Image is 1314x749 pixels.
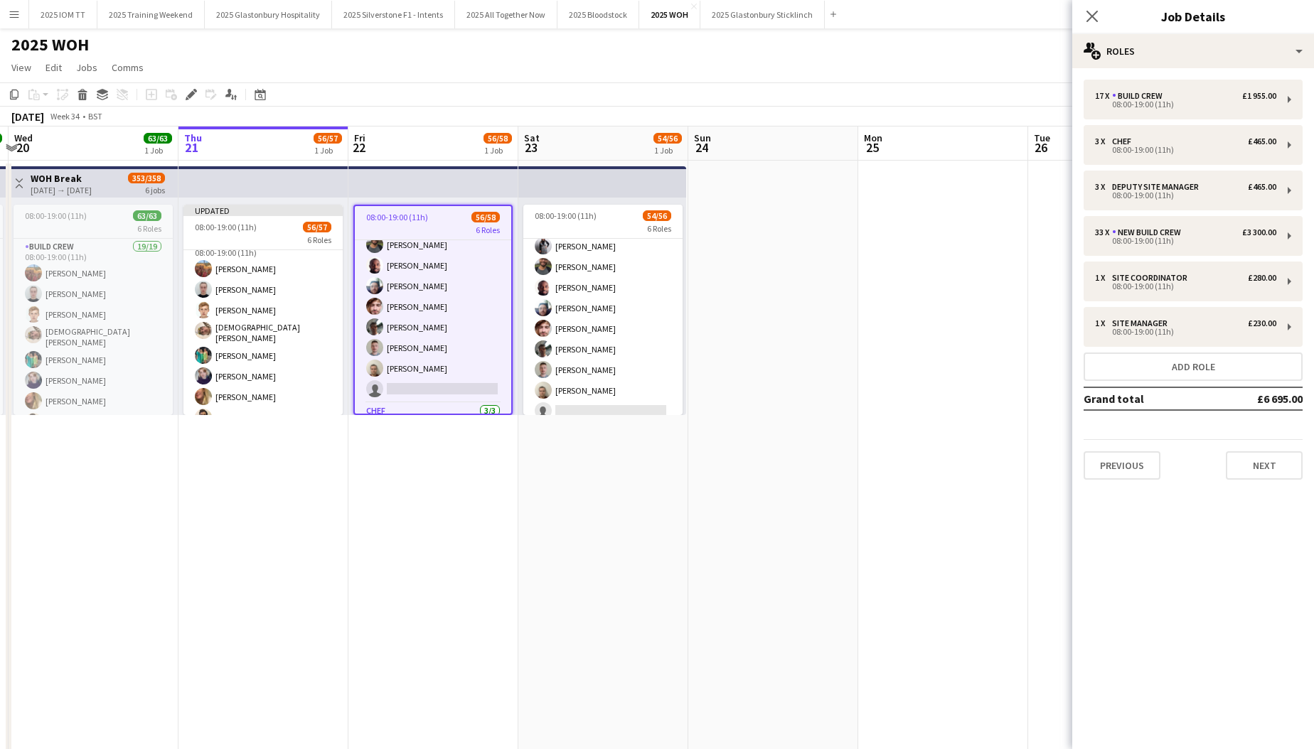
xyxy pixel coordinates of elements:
[700,1,825,28] button: 2025 Glastonbury Sticklinch
[1112,318,1173,328] div: Site Manager
[352,139,365,156] span: 22
[1112,136,1137,146] div: Chef
[1112,227,1187,237] div: New Build Crew
[314,145,341,156] div: 1 Job
[25,210,87,221] span: 08:00-19:00 (11h)
[128,173,165,183] span: 353/358
[11,61,31,74] span: View
[184,131,202,144] span: Thu
[76,61,97,74] span: Jobs
[31,172,92,185] h3: WOH Break
[183,205,343,216] div: Updated
[1072,7,1314,26] h3: Job Details
[354,131,365,144] span: Fri
[47,111,82,122] span: Week 34
[112,61,144,74] span: Comms
[1095,101,1276,108] div: 08:00-19:00 (11h)
[535,210,597,221] span: 08:00-19:00 (11h)
[522,139,540,156] span: 23
[1084,451,1160,480] button: Previous
[1095,192,1276,199] div: 08:00-19:00 (11h)
[14,239,173,662] app-card-role: Build Crew19/1908:00-19:00 (11h)[PERSON_NAME][PERSON_NAME][PERSON_NAME][DEMOGRAPHIC_DATA][PERSON_...
[524,131,540,144] span: Sat
[106,58,149,77] a: Comms
[11,109,44,124] div: [DATE]
[366,212,428,222] span: 08:00-19:00 (11h)
[1032,139,1050,156] span: 26
[484,145,511,156] div: 1 Job
[471,212,500,222] span: 56/58
[694,131,711,144] span: Sun
[12,139,33,156] span: 20
[46,61,62,74] span: Edit
[1095,273,1112,283] div: 1 x
[1095,328,1276,335] div: 08:00-19:00 (11h)
[144,145,171,156] div: 1 Job
[639,1,700,28] button: 2025 WOH
[31,185,92,195] div: [DATE] → [DATE]
[1084,387,1213,410] td: Grand total
[353,205,513,415] app-job-card: 08:00-19:00 (11h)56/586 Roles[PERSON_NAME][PERSON_NAME][PERSON_NAME][PERSON_NAME][PERSON_NAME][PE...
[183,205,343,415] app-job-card: Updated08:00-19:00 (11h)56/576 RolesBuild Crew16/1608:00-19:00 (11h)[PERSON_NAME][PERSON_NAME][PE...
[557,1,639,28] button: 2025 Bloodstock
[654,145,681,156] div: 1 Job
[6,58,37,77] a: View
[1213,387,1303,410] td: £6 695.00
[653,133,682,144] span: 54/56
[133,210,161,221] span: 63/63
[864,131,882,144] span: Mon
[1112,91,1168,101] div: Build Crew
[1034,131,1050,144] span: Tue
[70,58,103,77] a: Jobs
[1095,237,1276,244] div: 08:00-19:00 (11h)
[1084,352,1303,381] button: Add role
[1248,136,1276,146] div: £465.00
[182,139,202,156] span: 21
[144,133,172,144] span: 63/63
[1242,227,1276,237] div: £3 300.00
[1095,227,1112,237] div: 33 x
[1242,91,1276,101] div: £1 955.00
[476,225,500,235] span: 6 Roles
[1248,273,1276,283] div: £280.00
[643,210,671,221] span: 54/56
[523,63,683,425] app-card-role: [PERSON_NAME][PERSON_NAME][PERSON_NAME][PERSON_NAME][PERSON_NAME][PERSON_NAME][PERSON_NAME][PERSO...
[355,403,511,492] app-card-role: Chef3/3
[88,111,102,122] div: BST
[1112,182,1204,192] div: Deputy site manager
[1248,182,1276,192] div: £465.00
[29,1,97,28] button: 2025 IOM TT
[205,1,332,28] button: 2025 Glastonbury Hospitality
[145,183,165,195] div: 6 jobs
[314,133,342,144] span: 56/57
[1095,136,1112,146] div: 3 x
[1248,318,1276,328] div: £230.00
[1072,34,1314,68] div: Roles
[1095,182,1112,192] div: 3 x
[484,133,512,144] span: 56/58
[307,235,331,245] span: 6 Roles
[14,205,173,415] app-job-card: 08:00-19:00 (11h)63/636 RolesBuild Crew19/1908:00-19:00 (11h)[PERSON_NAME][PERSON_NAME][PERSON_NA...
[1112,273,1193,283] div: Site Coordinator
[303,222,331,232] span: 56/57
[14,131,33,144] span: Wed
[1095,318,1112,328] div: 1 x
[11,34,89,55] h1: 2025 WOH
[862,139,882,156] span: 25
[647,223,671,234] span: 6 Roles
[1095,91,1112,101] div: 17 x
[40,58,68,77] a: Edit
[195,222,257,232] span: 08:00-19:00 (11h)
[137,223,161,234] span: 6 Roles
[692,139,711,156] span: 24
[97,1,205,28] button: 2025 Training Weekend
[1095,283,1276,290] div: 08:00-19:00 (11h)
[523,205,683,415] app-job-card: 08:00-19:00 (11h)54/566 Roles[PERSON_NAME][PERSON_NAME][PERSON_NAME][PERSON_NAME][PERSON_NAME][PE...
[1226,451,1303,480] button: Next
[332,1,455,28] button: 2025 Silverstone F1 - Intents
[455,1,557,28] button: 2025 All Together Now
